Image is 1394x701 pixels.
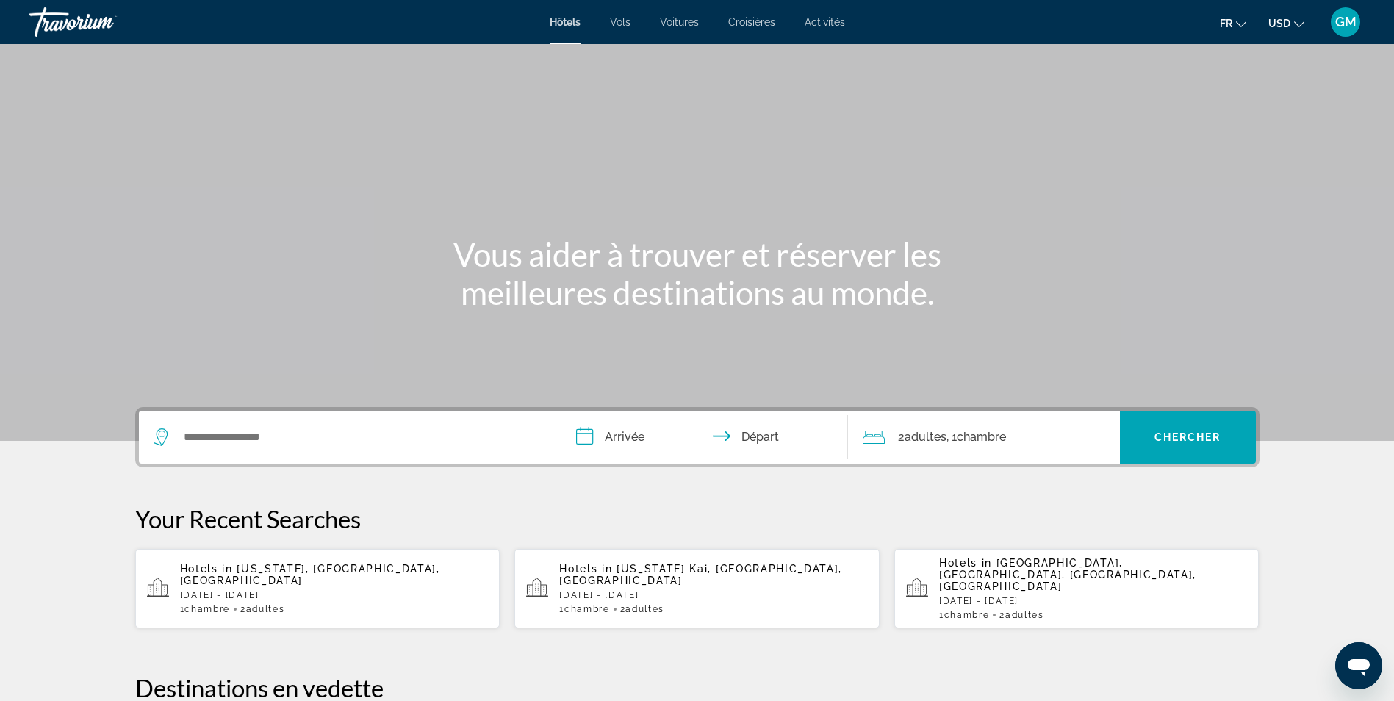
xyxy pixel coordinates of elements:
[905,430,946,444] span: Adultes
[848,411,1120,464] button: Travelers: 2 adults, 0 children
[944,610,990,620] span: Chambre
[660,16,699,28] a: Voitures
[728,16,775,28] a: Croisières
[1220,18,1232,29] span: fr
[939,610,989,620] span: 1
[514,548,880,629] button: Hotels in [US_STATE] Kai, [GEOGRAPHIC_DATA], [GEOGRAPHIC_DATA][DATE] - [DATE]1Chambre2Adultes
[957,430,1006,444] span: Chambre
[610,16,630,28] a: Vols
[422,235,973,312] h1: Vous aider à trouver et réserver les meilleures destinations au monde.
[1268,18,1290,29] span: USD
[29,3,176,41] a: Travorium
[939,596,1248,606] p: [DATE] - [DATE]
[559,563,842,586] span: [US_STATE] Kai, [GEOGRAPHIC_DATA], [GEOGRAPHIC_DATA]
[894,548,1260,629] button: Hotels in [GEOGRAPHIC_DATA], [GEOGRAPHIC_DATA], [GEOGRAPHIC_DATA], [GEOGRAPHIC_DATA][DATE] - [DAT...
[559,563,612,575] span: Hotels in
[620,604,664,614] span: 2
[1120,411,1256,464] button: Chercher
[1005,610,1044,620] span: Adultes
[180,604,230,614] span: 1
[939,557,1196,592] span: [GEOGRAPHIC_DATA], [GEOGRAPHIC_DATA], [GEOGRAPHIC_DATA], [GEOGRAPHIC_DATA]
[564,604,610,614] span: Chambre
[898,427,946,447] span: 2
[135,504,1260,533] p: Your Recent Searches
[180,563,233,575] span: Hotels in
[559,604,609,614] span: 1
[805,16,845,28] a: Activités
[139,411,1256,464] div: Search widget
[561,411,848,464] button: Check in and out dates
[1268,12,1304,34] button: Change currency
[1326,7,1365,37] button: User Menu
[550,16,581,28] a: Hôtels
[1154,431,1221,443] span: Chercher
[999,610,1043,620] span: 2
[1335,15,1357,29] span: GM
[1220,12,1246,34] button: Change language
[180,590,489,600] p: [DATE] - [DATE]
[1335,642,1382,689] iframe: Bouton de lancement de la fenêtre de messagerie
[625,604,664,614] span: Adultes
[559,590,868,600] p: [DATE] - [DATE]
[180,563,440,586] span: [US_STATE], [GEOGRAPHIC_DATA], [GEOGRAPHIC_DATA]
[184,604,230,614] span: Chambre
[946,427,1006,447] span: , 1
[939,557,992,569] span: Hotels in
[135,548,500,629] button: Hotels in [US_STATE], [GEOGRAPHIC_DATA], [GEOGRAPHIC_DATA][DATE] - [DATE]1Chambre2Adultes
[246,604,285,614] span: Adultes
[240,604,284,614] span: 2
